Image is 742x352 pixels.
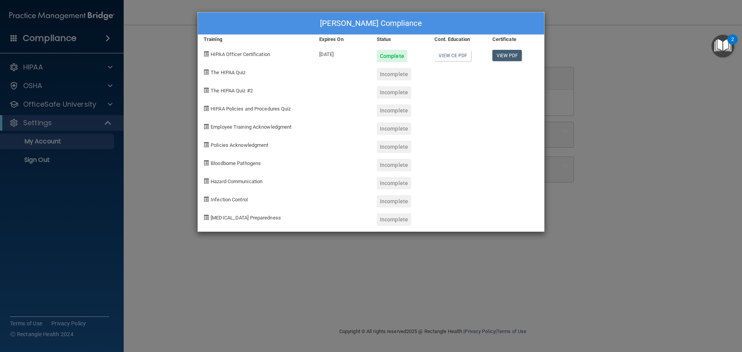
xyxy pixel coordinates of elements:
[211,160,261,166] span: Bloodborne Pathogens
[198,12,544,35] div: [PERSON_NAME] Compliance
[377,122,411,135] div: Incomplete
[211,124,291,130] span: Employee Training Acknowledgment
[492,50,522,61] a: View PDF
[377,50,407,62] div: Complete
[731,39,734,49] div: 2
[377,104,411,117] div: Incomplete
[313,35,371,44] div: Expires On
[377,86,411,99] div: Incomplete
[198,35,313,44] div: Training
[211,88,253,94] span: The HIPAA Quiz #2
[211,215,281,221] span: [MEDICAL_DATA] Preparedness
[371,35,429,44] div: Status
[377,177,411,189] div: Incomplete
[211,51,270,57] span: HIPAA Officer Certification
[211,142,268,148] span: Policies Acknowledgment
[211,179,262,184] span: Hazard Communication
[377,159,411,171] div: Incomplete
[211,70,245,75] span: The HIPAA Quiz
[211,197,248,202] span: Infection Control
[377,68,411,80] div: Incomplete
[711,35,734,58] button: Open Resource Center, 2 new notifications
[434,50,471,61] a: View CE PDF
[377,141,411,153] div: Incomplete
[377,195,411,207] div: Incomplete
[211,106,291,112] span: HIPAA Policies and Procedures Quiz
[313,44,371,62] div: [DATE]
[377,213,411,226] div: Incomplete
[429,35,486,44] div: Cont. Education
[487,35,544,44] div: Certificate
